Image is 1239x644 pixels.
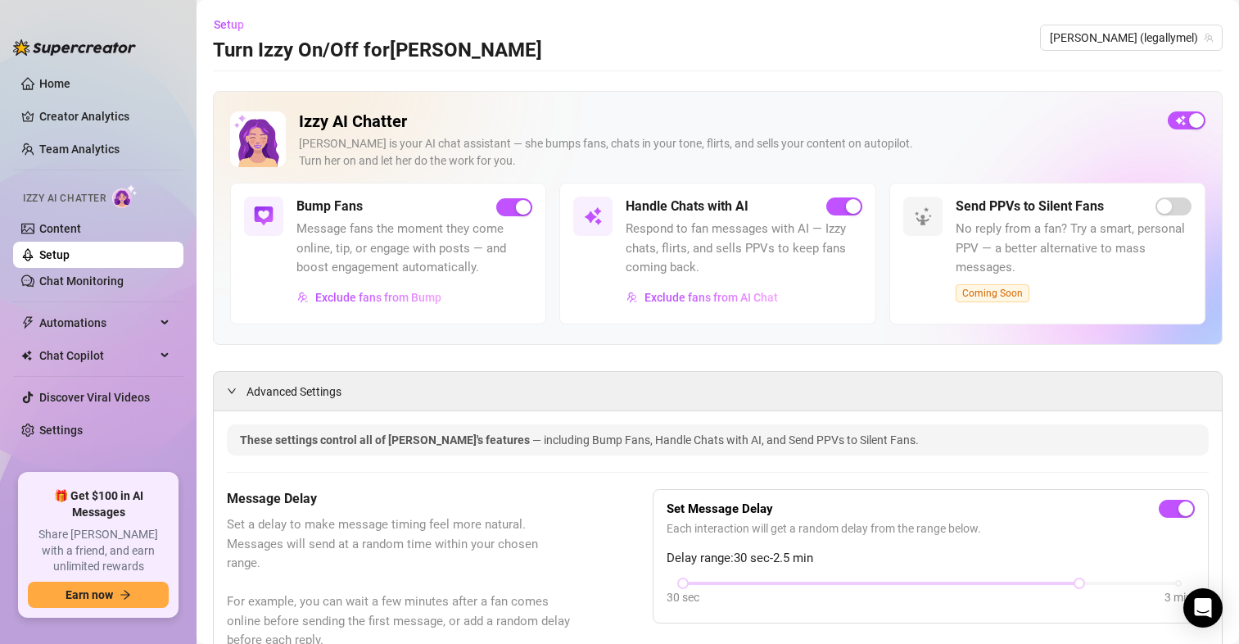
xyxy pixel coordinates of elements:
span: These settings control all of [PERSON_NAME]'s features [240,433,532,447]
span: Melanie (legallymel) [1050,25,1213,50]
h2: Izzy AI Chatter [299,111,1155,132]
h5: Bump Fans [296,197,363,216]
strong: Set Message Delay [667,501,773,516]
span: thunderbolt [21,316,34,329]
h3: Turn Izzy On/Off for [PERSON_NAME] [213,38,542,64]
span: expanded [227,386,237,396]
span: Message fans the moment they come online, tip, or engage with posts — and boost engagement automa... [296,220,532,278]
h5: Send PPVs to Silent Fans [956,197,1104,216]
img: Izzy AI Chatter [230,111,286,167]
a: Settings [39,424,83,437]
div: 3 min [1164,588,1192,606]
a: Chat Monitoring [39,274,124,288]
button: Exclude fans from Bump [296,284,442,311]
button: Earn nowarrow-right [28,582,169,608]
a: Discover Viral Videos [39,391,150,404]
button: Exclude fans from AI Chat [626,284,779,311]
span: arrow-right [120,589,131,601]
span: Respond to fan messages with AI — Izzy chats, flirts, and sells PPVs to keep fans coming back. [626,220,861,278]
img: svg%3e [913,206,933,226]
div: Open Intercom Messenger [1183,588,1223,628]
a: Creator Analytics [39,103,170,129]
img: svg%3e [297,292,309,303]
span: Delay range: 30 sec - 2.5 min [667,549,1195,569]
div: [PERSON_NAME] is your AI chat assistant — she bumps fans, chats in your tone, flirts, and sells y... [299,135,1155,170]
span: team [1204,33,1214,43]
img: Chat Copilot [21,350,32,361]
div: 30 sec [667,588,699,606]
a: Content [39,222,81,235]
span: Exclude fans from AI Chat [644,291,778,304]
span: Earn now [66,588,113,601]
img: AI Chatter [112,184,138,208]
span: Coming Soon [956,284,1029,302]
span: Chat Copilot [39,342,156,369]
span: Exclude fans from Bump [315,291,441,304]
button: Setup [213,11,257,38]
a: Team Analytics [39,143,120,156]
img: logo-BBDzfeDw.svg [13,39,136,56]
span: Izzy AI Chatter [23,191,106,206]
span: Automations [39,310,156,336]
h5: Message Delay [227,489,571,509]
span: Share [PERSON_NAME] with a friend, and earn unlimited rewards [28,527,169,575]
span: Setup [214,18,244,31]
span: 🎁 Get $100 in AI Messages [28,488,169,520]
span: Each interaction will get a random delay from the range below. [667,519,1195,537]
img: svg%3e [626,292,638,303]
h5: Handle Chats with AI [626,197,748,216]
a: Setup [39,248,70,261]
a: Home [39,77,70,90]
span: No reply from a fan? Try a smart, personal PPV — a better alternative to mass messages. [956,220,1192,278]
img: svg%3e [583,206,603,226]
span: — including Bump Fans, Handle Chats with AI, and Send PPVs to Silent Fans. [532,433,919,447]
div: expanded [227,382,246,400]
img: svg%3e [254,206,274,226]
span: Advanced Settings [246,383,341,401]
